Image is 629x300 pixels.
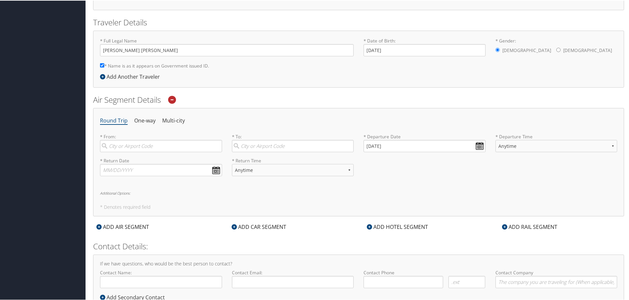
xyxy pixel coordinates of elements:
div: ADD RAIL SEGMENT [499,222,561,230]
input: MM/DD/YYYY [364,139,486,151]
h2: Contact Details: [93,240,624,251]
h2: Traveler Details [93,16,624,27]
input: * Name is as it appears on Government issued ID. [100,63,104,67]
li: One-way [134,114,156,126]
label: * Name is as it appears on Government issued ID. [100,59,209,71]
input: * Full Legal Name [100,43,354,56]
div: ADD CAR SEGMENT [228,222,289,230]
input: * Gender:[DEMOGRAPHIC_DATA][DEMOGRAPHIC_DATA] [556,47,561,51]
label: * Date of Birth: [364,37,486,56]
input: MM/DD/YYYY [100,163,222,176]
label: * To: [232,133,354,151]
div: ADD HOTEL SEGMENT [364,222,431,230]
select: * Departure Time [495,139,617,151]
h2: Air Segment Details [93,94,624,105]
label: Contact Name: [100,269,222,287]
li: Round Trip [100,114,128,126]
label: [DEMOGRAPHIC_DATA] [563,43,612,56]
h5: * Denotes required field [100,204,617,209]
input: .ext [448,275,486,287]
label: Contact Phone [364,269,486,275]
label: [DEMOGRAPHIC_DATA] [502,43,551,56]
label: * Gender: [495,37,617,57]
label: Contact Email: [232,269,354,287]
input: * Gender:[DEMOGRAPHIC_DATA][DEMOGRAPHIC_DATA] [495,47,500,51]
div: Add Another Traveler [100,72,163,80]
div: ADD AIR SEGMENT [93,222,152,230]
label: * Full Legal Name [100,37,354,56]
input: Contact Email: [232,275,354,287]
label: * Departure Date [364,133,486,139]
li: Multi-city [162,114,185,126]
input: * Date of Birth: [364,43,486,56]
input: City or Airport Code [232,139,354,151]
label: * From: [100,133,222,151]
h6: Additional Options: [100,191,617,194]
input: Contact Name: [100,275,222,287]
label: * Return Time [232,157,354,163]
input: Contact Company [495,275,617,287]
label: Contact Company [495,269,617,287]
h4: If we have questions, who would be the best person to contact? [100,261,617,265]
input: City or Airport Code [100,139,222,151]
label: * Departure Time [495,133,617,157]
label: * Return Date [100,157,222,163]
